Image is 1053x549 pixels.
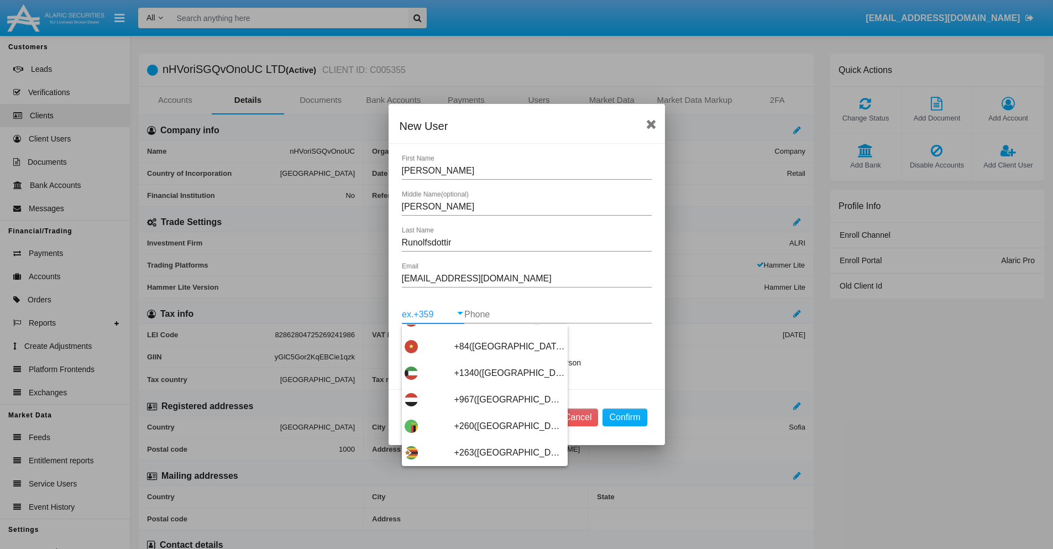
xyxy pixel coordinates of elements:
div: New User [400,117,654,135]
span: +1340([GEOGRAPHIC_DATA], [GEOGRAPHIC_DATA]) [454,360,565,386]
button: Cancel [558,409,599,426]
span: +84([GEOGRAPHIC_DATA]) [454,333,565,360]
span: +260([GEOGRAPHIC_DATA]) [454,413,565,440]
span: +263([GEOGRAPHIC_DATA]) [454,440,565,466]
button: Confirm [603,409,647,426]
span: +967([GEOGRAPHIC_DATA]) [454,386,565,413]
